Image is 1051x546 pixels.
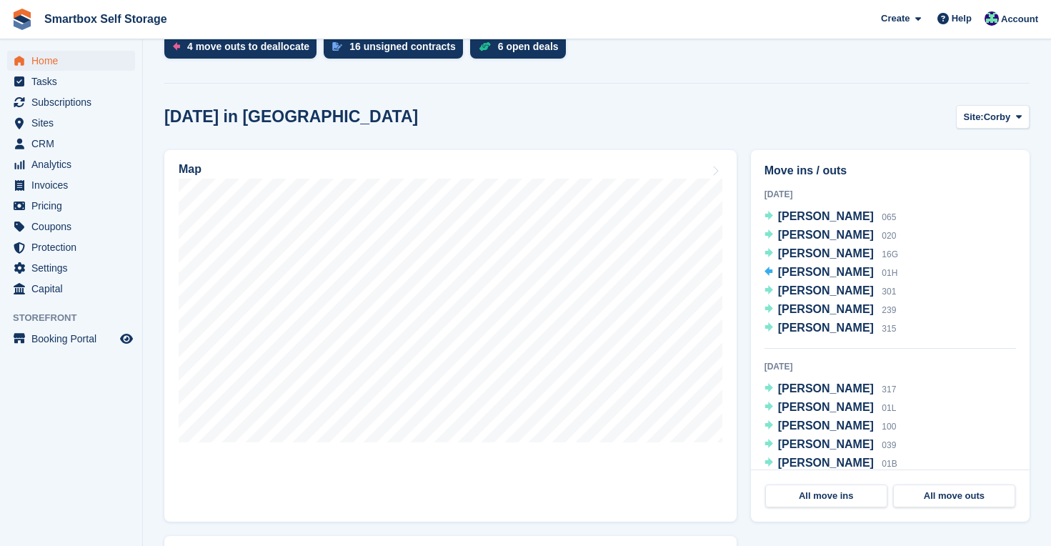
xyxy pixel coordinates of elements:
[765,485,887,507] a: All move ins
[778,420,874,432] span: [PERSON_NAME]
[164,34,324,66] a: 4 move outs to deallocate
[778,457,874,469] span: [PERSON_NAME]
[778,247,874,259] span: [PERSON_NAME]
[479,41,491,51] img: deal-1b604bf984904fb50ccaf53a9ad4b4a5d6e5aea283cecdc64d6e3604feb123c2.svg
[7,175,135,195] a: menu
[764,417,897,436] a: [PERSON_NAME] 100
[31,258,117,278] span: Settings
[964,110,984,124] span: Site:
[882,231,896,241] span: 020
[7,196,135,216] a: menu
[882,440,896,450] span: 039
[31,71,117,91] span: Tasks
[778,438,874,450] span: [PERSON_NAME]
[882,459,897,469] span: 01B
[7,217,135,237] a: menu
[764,455,897,473] a: [PERSON_NAME] 01B
[324,34,470,66] a: 16 unsigned contracts
[764,208,897,227] a: [PERSON_NAME] 065
[764,227,897,245] a: [PERSON_NAME] 020
[31,196,117,216] span: Pricing
[893,485,1015,507] a: All move outs
[882,384,896,394] span: 317
[31,237,117,257] span: Protection
[882,249,898,259] span: 16G
[173,42,180,51] img: move_outs_to_deallocate_icon-f764333ba52eb49d3ac5e1228854f67142a1ed5810a6f6cc68b1a99e826820c5.svg
[31,175,117,195] span: Invoices
[778,229,874,241] span: [PERSON_NAME]
[764,162,1016,179] h2: Move ins / outs
[164,150,737,522] a: Map
[39,7,173,31] a: Smartbox Self Storage
[31,113,117,133] span: Sites
[882,324,896,334] span: 315
[764,436,897,455] a: [PERSON_NAME] 039
[764,264,898,282] a: [PERSON_NAME] 01H
[1001,12,1038,26] span: Account
[882,212,896,222] span: 065
[31,329,117,349] span: Booking Portal
[31,51,117,71] span: Home
[984,110,1011,124] span: Corby
[778,284,874,297] span: [PERSON_NAME]
[349,41,456,52] div: 16 unsigned contracts
[187,41,309,52] div: 4 move outs to deallocate
[764,360,1016,373] div: [DATE]
[7,237,135,257] a: menu
[764,188,1016,201] div: [DATE]
[778,401,874,413] span: [PERSON_NAME]
[882,287,896,297] span: 301
[31,279,117,299] span: Capital
[118,330,135,347] a: Preview store
[778,266,874,278] span: [PERSON_NAME]
[764,282,897,301] a: [PERSON_NAME] 301
[956,105,1030,129] button: Site: Corby
[7,279,135,299] a: menu
[7,154,135,174] a: menu
[882,403,896,413] span: 01L
[7,113,135,133] a: menu
[764,319,897,338] a: [PERSON_NAME] 315
[764,301,897,319] a: [PERSON_NAME] 239
[764,245,898,264] a: [PERSON_NAME] 16G
[164,107,418,126] h2: [DATE] in [GEOGRAPHIC_DATA]
[764,399,897,417] a: [PERSON_NAME] 01L
[7,329,135,349] a: menu
[778,303,874,315] span: [PERSON_NAME]
[470,34,573,66] a: 6 open deals
[179,163,201,176] h2: Map
[7,71,135,91] a: menu
[31,134,117,154] span: CRM
[31,92,117,112] span: Subscriptions
[882,305,896,315] span: 239
[985,11,999,26] img: Roger Canham
[31,154,117,174] span: Analytics
[11,9,33,30] img: stora-icon-8386f47178a22dfd0bd8f6a31ec36ba5ce8667c1dd55bd0f319d3a0aa187defe.svg
[31,217,117,237] span: Coupons
[13,311,142,325] span: Storefront
[778,210,874,222] span: [PERSON_NAME]
[7,134,135,154] a: menu
[778,382,874,394] span: [PERSON_NAME]
[7,92,135,112] a: menu
[332,42,342,51] img: contract_signature_icon-13c848040528278c33f63329250d36e43548de30e8caae1d1a13099fd9432cc5.svg
[498,41,559,52] div: 6 open deals
[778,322,874,334] span: [PERSON_NAME]
[881,11,910,26] span: Create
[882,422,896,432] span: 100
[764,380,897,399] a: [PERSON_NAME] 317
[7,51,135,71] a: menu
[882,268,897,278] span: 01H
[952,11,972,26] span: Help
[7,258,135,278] a: menu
